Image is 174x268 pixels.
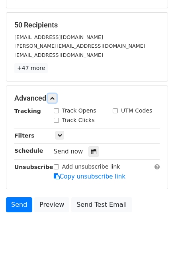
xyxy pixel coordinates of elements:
small: [EMAIL_ADDRESS][DOMAIN_NAME] [14,52,103,58]
a: Send [6,197,32,212]
a: Send Test Email [71,197,132,212]
strong: Tracking [14,108,41,114]
strong: Unsubscribe [14,164,53,170]
a: Preview [34,197,69,212]
label: Track Opens [62,107,96,115]
small: [EMAIL_ADDRESS][DOMAIN_NAME] [14,34,103,40]
strong: Schedule [14,148,43,154]
label: UTM Codes [121,107,152,115]
label: Add unsubscribe link [62,163,120,171]
h5: 50 Recipients [14,21,160,29]
span: Send now [54,148,83,155]
label: Track Clicks [62,116,95,124]
a: Copy unsubscribe link [54,173,125,180]
small: [PERSON_NAME][EMAIL_ADDRESS][DOMAIN_NAME] [14,43,145,49]
strong: Filters [14,132,35,139]
iframe: Chat Widget [134,230,174,268]
h5: Advanced [14,94,160,103]
a: +47 more [14,63,48,73]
